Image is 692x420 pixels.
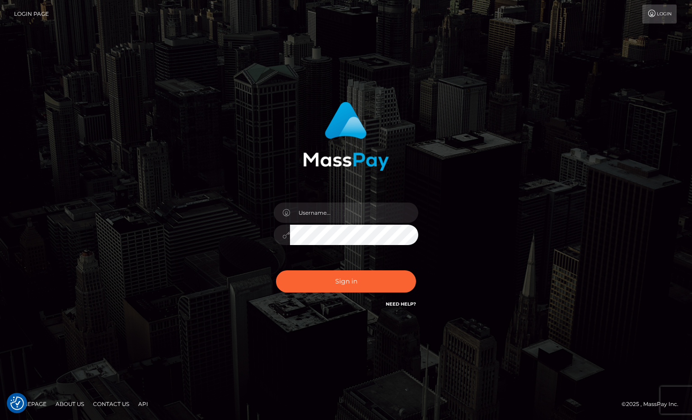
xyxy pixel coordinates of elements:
[10,396,24,410] img: Revisit consent button
[276,270,416,293] button: Sign in
[89,397,133,411] a: Contact Us
[52,397,88,411] a: About Us
[290,203,418,223] input: Username...
[386,301,416,307] a: Need Help?
[642,5,677,24] a: Login
[10,396,24,410] button: Consent Preferences
[14,5,49,24] a: Login Page
[303,102,389,171] img: MassPay Login
[622,399,685,409] div: © 2025 , MassPay Inc.
[135,397,152,411] a: API
[10,397,50,411] a: Homepage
